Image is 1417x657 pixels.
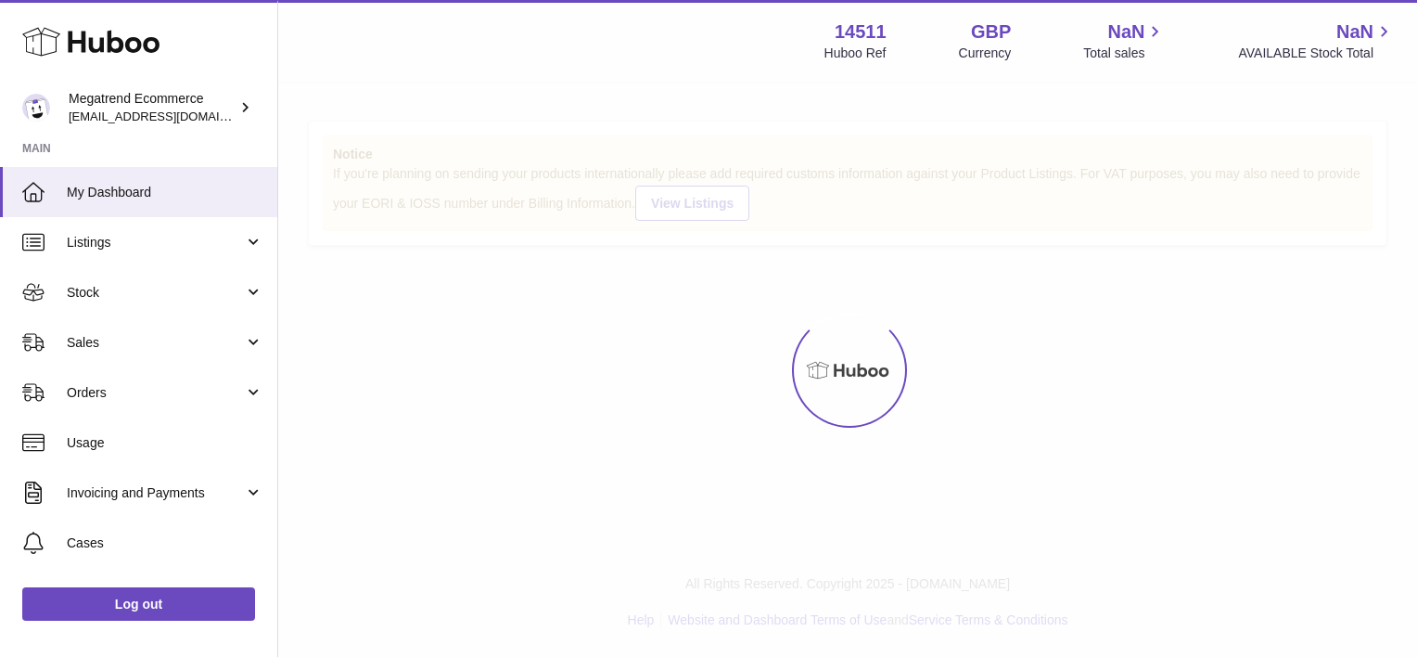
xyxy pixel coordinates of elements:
a: Log out [22,587,255,621]
span: Total sales [1083,45,1166,62]
img: megatrend.ecommerce@proton.me [22,94,50,122]
span: NaN [1336,19,1373,45]
span: Cases [67,535,263,552]
strong: GBP [971,19,1011,45]
strong: 14511 [835,19,887,45]
span: Invoicing and Payments [67,484,244,502]
div: Huboo Ref [824,45,887,62]
div: Megatrend Ecommerce [69,90,236,125]
span: Orders [67,384,244,402]
span: Usage [67,434,263,452]
div: Currency [959,45,1012,62]
span: Stock [67,284,244,302]
span: Sales [67,334,244,352]
span: NaN [1107,19,1144,45]
a: NaN AVAILABLE Stock Total [1238,19,1395,62]
span: [EMAIL_ADDRESS][DOMAIN_NAME] [69,109,273,123]
span: Listings [67,234,244,251]
span: My Dashboard [67,184,263,201]
span: AVAILABLE Stock Total [1238,45,1395,62]
a: NaN Total sales [1083,19,1166,62]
